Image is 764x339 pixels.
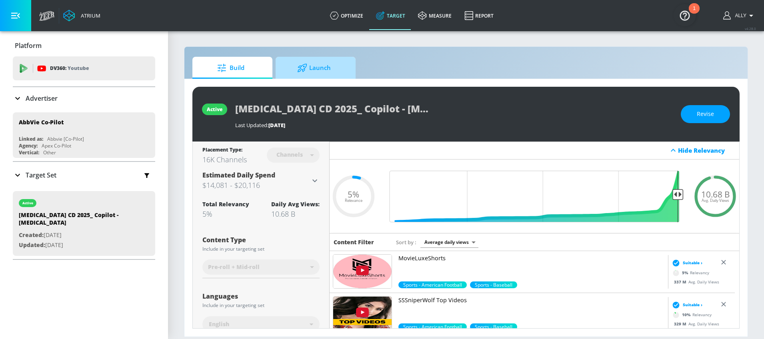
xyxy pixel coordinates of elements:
div: 10.0% [398,323,467,330]
p: DV360: [50,64,89,73]
div: Target Set [13,162,155,188]
p: [DATE] [19,240,131,250]
a: measure [412,1,458,30]
p: Youtube [68,64,89,72]
h3: $14,081 - $20,116 [202,179,310,191]
span: Sort by [396,239,416,246]
span: Sports - Baseball [470,323,517,330]
div: Suitable › [670,301,702,309]
a: optimize [324,1,370,30]
span: v 4.28.0 [745,26,756,31]
img: UUxcwb1pqg2BtlR1AWSEX-MA [333,255,392,288]
div: Avg. Daily Views [670,279,719,285]
div: Vertical: [19,149,39,156]
input: Final Threshold [386,171,684,222]
span: Build [200,58,261,78]
span: Avg. Daily Views [702,199,729,203]
div: [MEDICAL_DATA] CD 2025_ Copilot - [MEDICAL_DATA] [19,211,131,230]
p: Target Set [26,171,56,179]
span: Revise [697,109,714,119]
div: Relevancy [670,309,711,321]
div: 5% [202,209,249,219]
div: Include in your targeting set [202,247,320,251]
div: Languages [202,293,320,299]
span: Sports - American Football [398,281,467,288]
div: active[MEDICAL_DATA] CD 2025_ Copilot - [MEDICAL_DATA]Created:[DATE]Updated:[DATE] [13,191,155,256]
div: Abbvie [Co-Pilot] [47,136,84,142]
div: 1 [693,8,696,19]
span: 10.68 B [701,190,730,199]
span: Sports - Baseball [470,281,517,288]
span: Launch [284,58,344,78]
span: 10 % [682,312,692,318]
div: AbbVie Co-PilotLinked as:Abbvie [Co-Pilot]Agency:Apex Co-PilotVertical:Other [13,112,155,158]
div: Apex Co-Pilot [42,142,71,149]
a: Atrium [63,10,100,22]
div: AbbVie Co-Pilot [19,118,64,126]
div: active [22,201,33,205]
div: Last Updated: [235,122,673,129]
h6: Content Filter [334,238,374,246]
div: Suitable › [670,259,702,267]
div: Content Type [202,237,320,243]
span: Suitable › [682,260,702,266]
span: Updated: [19,241,45,249]
div: Relevancy [670,267,709,279]
div: Estimated Daily Spend$14,081 - $20,116 [202,171,320,191]
div: 5.0% [470,281,517,288]
img: UUGovFxnYvAR_OozTMzQqt3A [333,297,392,330]
a: SSSniperWolf Top Videos [398,296,665,323]
span: 337 M [674,279,688,285]
div: Include in your targeting set [202,303,320,308]
p: MovieLuxeShorts [398,254,665,262]
div: Linked as: [19,136,43,142]
div: Advertiser [13,87,155,110]
div: Daily Avg Views: [271,200,320,208]
div: Other [43,149,56,156]
p: Advertiser [26,94,58,103]
div: Average daily views [420,237,478,247]
span: 5 % [682,270,690,276]
div: Total Relevancy [202,200,249,208]
div: active [207,106,222,113]
div: Channels [272,151,307,158]
button: Revise [681,105,730,123]
button: Ally [723,11,756,20]
span: Estimated Daily Spend [202,171,275,179]
div: Platform [13,34,155,57]
span: login as: ally.mcculloch@zefr.com [732,13,746,18]
p: [DATE] [19,230,131,240]
span: 329 M [674,321,688,327]
div: 5.0% [398,281,467,288]
span: Relevance [345,199,362,203]
div: Placement Type: [202,146,247,155]
a: Report [458,1,500,30]
span: 5% [348,190,359,199]
button: Open Resource Center, 1 new notification [674,4,696,26]
div: Atrium [78,12,100,19]
span: Created: [19,231,44,239]
div: Hide Relevancy [678,146,735,154]
div: DV360: Youtube [13,56,155,80]
span: Suitable › [682,302,702,308]
a: Target [370,1,412,30]
a: MovieLuxeShorts [398,254,665,281]
div: Agency: [19,142,38,149]
p: SSSniperWolf Top Videos [398,296,665,304]
div: 10.0% [470,323,517,330]
div: 16K Channels [202,155,247,164]
span: English [209,320,229,328]
div: English [202,316,320,332]
div: Hide Relevancy [330,142,740,160]
span: Pre-roll + Mid-roll [208,263,260,271]
p: Platform [15,41,42,50]
span: [DATE] [268,122,285,129]
div: 10.68 B [271,209,320,219]
span: Sports - American Football [398,323,467,330]
div: Avg. Daily Views [670,321,719,327]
